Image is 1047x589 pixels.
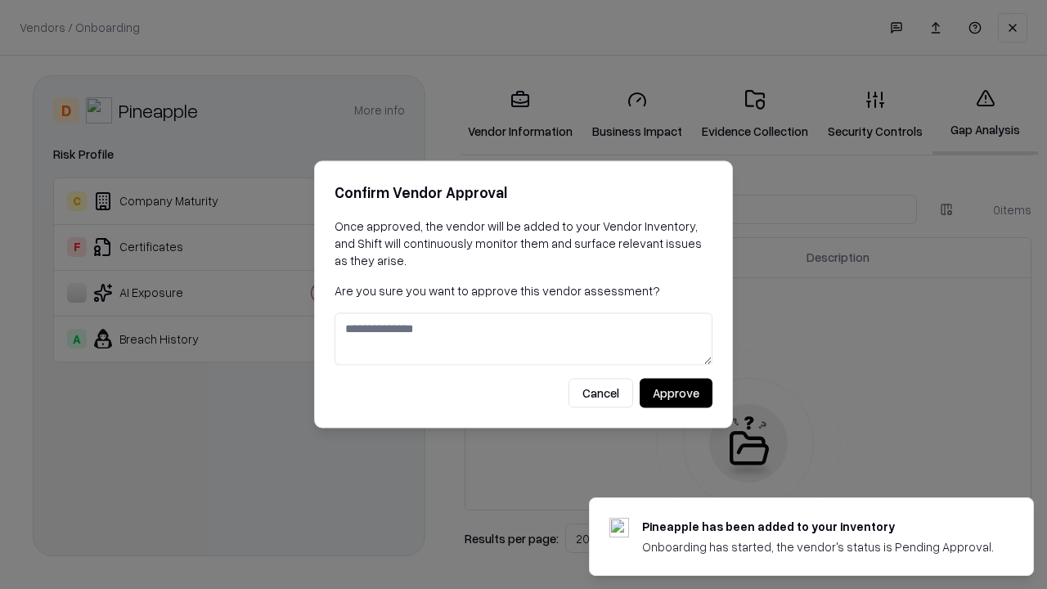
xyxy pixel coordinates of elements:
button: Approve [640,379,712,408]
img: pineappleenergy.com [609,518,629,537]
h2: Confirm Vendor Approval [335,181,712,205]
button: Cancel [568,379,633,408]
div: Pineapple has been added to your inventory [642,518,994,535]
p: Once approved, the vendor will be added to your Vendor Inventory, and Shift will continuously mon... [335,218,712,269]
p: Are you sure you want to approve this vendor assessment? [335,282,712,299]
div: Onboarding has started, the vendor's status is Pending Approval. [642,538,994,555]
